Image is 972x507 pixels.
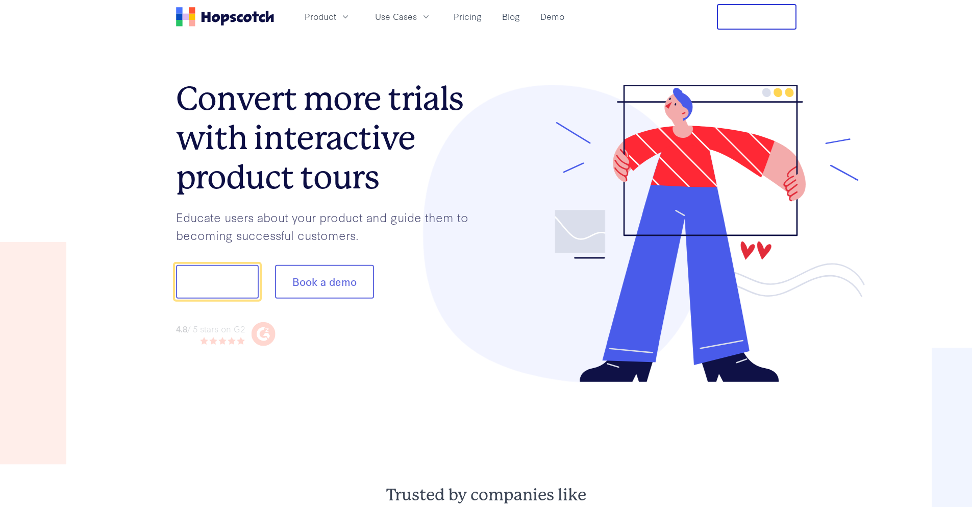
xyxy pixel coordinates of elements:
[498,8,524,25] a: Blog
[176,322,187,334] strong: 4.8
[176,7,274,27] a: Home
[275,265,374,299] button: Book a demo
[717,4,796,30] button: Free Trial
[369,8,437,25] button: Use Cases
[176,322,245,335] div: / 5 stars on G2
[176,265,259,299] button: Show me!
[176,208,486,244] p: Educate users about your product and guide them to becoming successful customers.
[375,10,417,23] span: Use Cases
[536,8,568,25] a: Demo
[298,8,357,25] button: Product
[176,79,486,197] h1: Convert more trials with interactive product tours
[450,8,486,25] a: Pricing
[305,10,336,23] span: Product
[111,485,862,505] h2: Trusted by companies like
